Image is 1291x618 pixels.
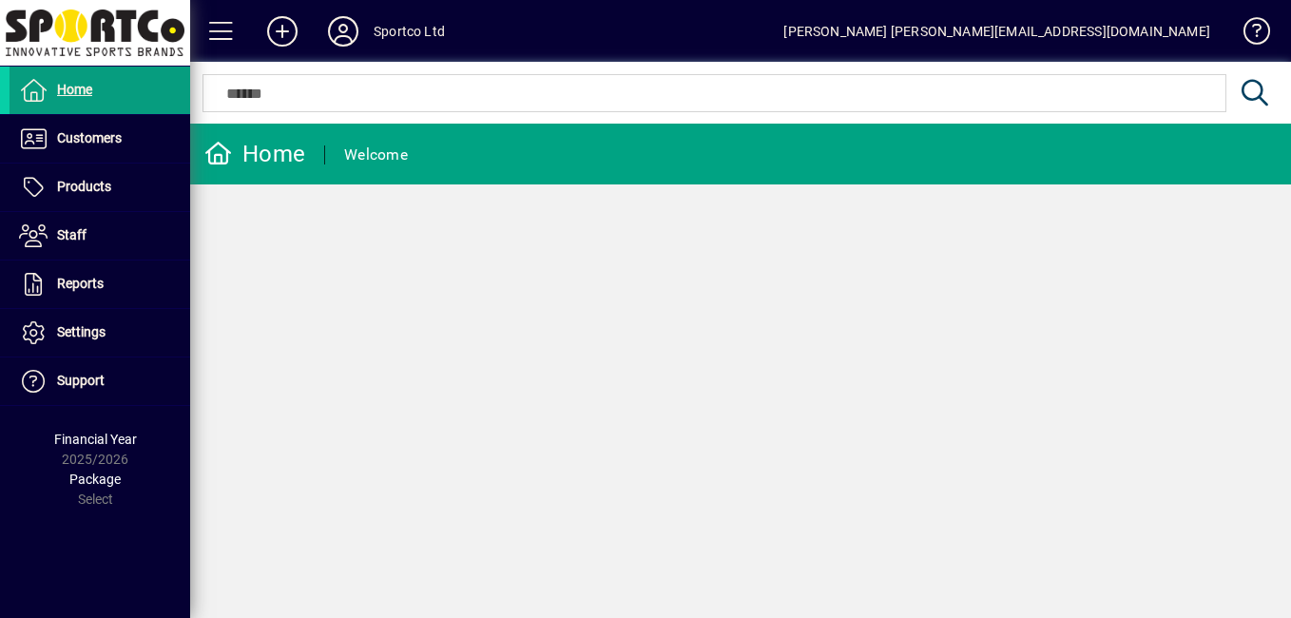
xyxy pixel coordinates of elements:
div: [PERSON_NAME] [PERSON_NAME][EMAIL_ADDRESS][DOMAIN_NAME] [783,16,1210,47]
div: Sportco Ltd [374,16,445,47]
span: Products [57,179,111,194]
a: Reports [10,261,190,308]
a: Customers [10,115,190,163]
span: Customers [57,130,122,145]
button: Profile [313,14,374,48]
span: Settings [57,324,106,339]
span: Financial Year [54,432,137,447]
span: Reports [57,276,104,291]
div: Welcome [344,140,408,170]
a: Products [10,164,190,211]
a: Staff [10,212,190,260]
button: Add [252,14,313,48]
div: Home [204,139,305,169]
a: Knowledge Base [1229,4,1267,66]
a: Support [10,357,190,405]
span: Package [69,472,121,487]
span: Staff [57,227,87,242]
span: Home [57,82,92,97]
a: Settings [10,309,190,357]
span: Support [57,373,105,388]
